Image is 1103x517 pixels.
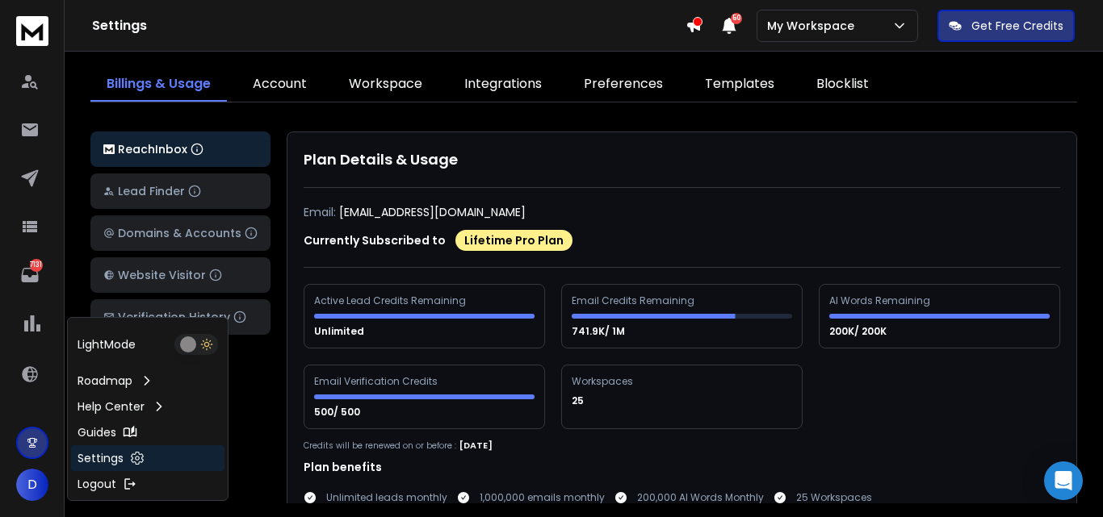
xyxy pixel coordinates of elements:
[829,325,889,338] p: 200K/ 200K
[767,18,861,34] p: My Workspace
[71,368,224,394] a: Roadmap
[572,294,697,307] div: Email Credits Remaining
[800,68,885,102] a: Blocklist
[304,204,336,220] p: Email:
[829,294,933,307] div: AI Words Remaining
[796,491,872,504] p: 25 Workspaces
[304,459,1060,475] h1: Plan benefits
[16,469,48,501] button: D
[304,148,1060,171] h1: Plan Details & Usage
[71,445,224,471] a: Settings
[90,173,271,209] button: Lead Finder
[568,68,679,102] a: Preferences
[90,68,227,102] a: Billings & Usage
[78,373,132,389] p: Roadmap
[71,394,224,419] a: Help Center
[572,394,586,407] p: 25
[90,299,271,335] button: Verification History
[304,232,446,248] p: Currently Subscribed to
[326,491,447,504] p: Unlimited leads monthly
[333,68,438,102] a: Workspace
[92,16,686,35] h1: Settings
[731,13,742,24] span: 50
[304,440,456,452] p: Credits will be renewed on or before :
[937,10,1075,42] button: Get Free Credits
[314,294,468,307] div: Active Lead Credits Remaining
[1044,461,1083,500] div: Open Intercom Messenger
[314,325,367,338] p: Unlimited
[78,476,116,492] p: Logout
[103,144,115,155] img: logo
[16,16,48,46] img: logo
[78,336,136,352] p: Light Mode
[314,406,363,419] p: 500/ 500
[30,259,43,272] p: 7131
[455,230,572,251] div: Lifetime Pro Plan
[572,325,627,338] p: 741.9K/ 1M
[78,424,116,440] p: Guides
[314,375,440,388] div: Email Verification Credits
[78,398,145,415] p: Help Center
[689,68,791,102] a: Templates
[480,491,605,504] p: 1,000,000 emails monthly
[339,204,526,220] p: [EMAIL_ADDRESS][DOMAIN_NAME]
[71,419,224,445] a: Guides
[237,68,323,102] a: Account
[572,375,635,388] div: Workspaces
[90,257,271,293] button: Website Visitor
[637,491,764,504] p: 200,000 AI Words Monthly
[90,215,271,251] button: Domains & Accounts
[90,131,271,167] button: ReachInbox
[14,259,46,291] a: 7131
[459,439,493,452] p: [DATE]
[448,68,558,102] a: Integrations
[971,18,1063,34] p: Get Free Credits
[78,450,124,466] p: Settings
